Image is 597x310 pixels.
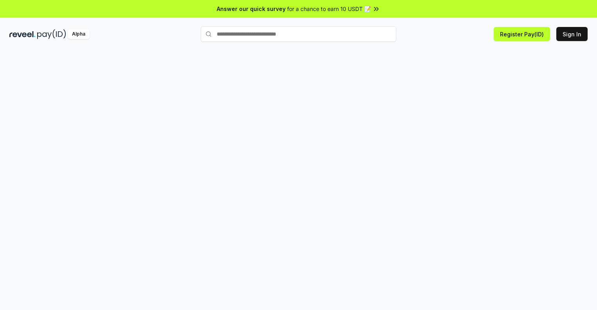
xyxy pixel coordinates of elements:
[37,29,66,39] img: pay_id
[556,27,588,41] button: Sign In
[68,29,90,39] div: Alpha
[9,29,36,39] img: reveel_dark
[287,5,371,13] span: for a chance to earn 10 USDT 📝
[217,5,286,13] span: Answer our quick survey
[494,27,550,41] button: Register Pay(ID)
